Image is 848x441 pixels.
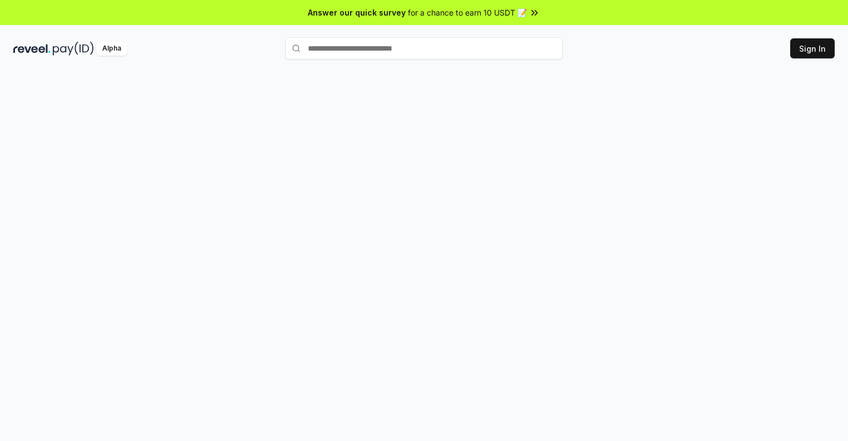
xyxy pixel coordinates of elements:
[790,38,835,58] button: Sign In
[53,42,94,56] img: pay_id
[96,42,127,56] div: Alpha
[308,7,406,18] span: Answer our quick survey
[13,42,51,56] img: reveel_dark
[408,7,527,18] span: for a chance to earn 10 USDT 📝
